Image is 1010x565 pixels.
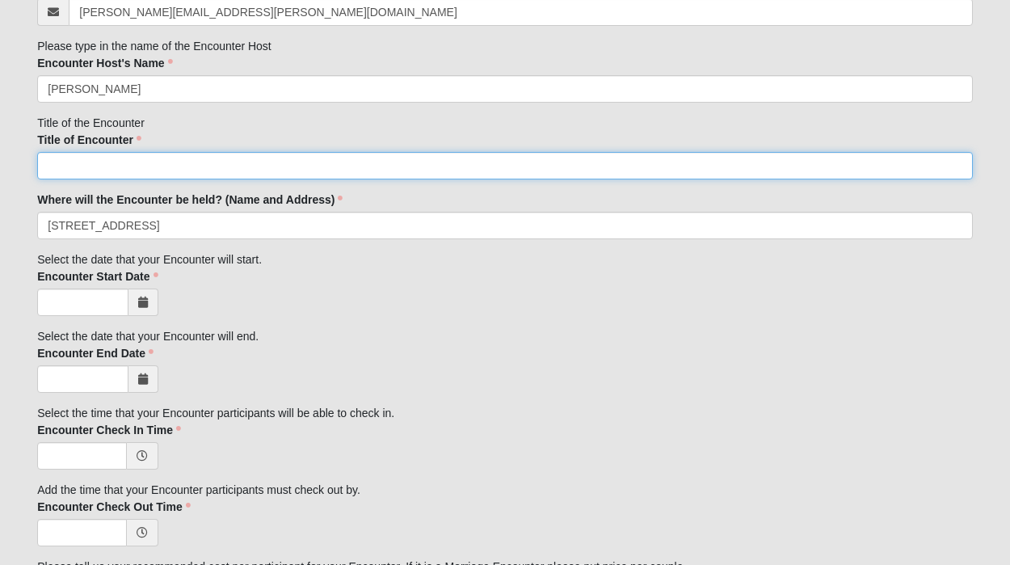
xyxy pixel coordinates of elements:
label: Encounter End Date [37,345,154,361]
label: Encounter Start Date [37,268,158,285]
label: Encounter Host's Name [37,55,172,71]
label: Title of Encounter [37,132,141,148]
label: Where will the Encounter be held? (Name and Address) [37,192,343,208]
label: Encounter Check In Time [37,422,181,438]
label: Encounter Check Out Time [37,499,190,515]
